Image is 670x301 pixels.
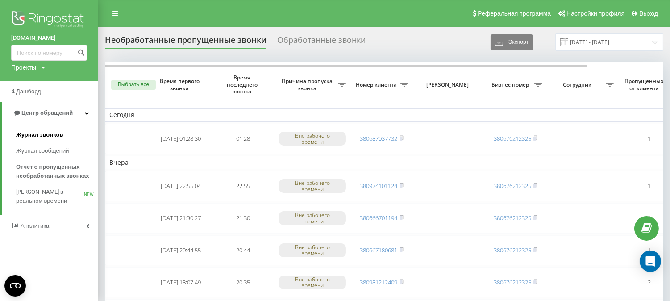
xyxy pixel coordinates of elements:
a: [DOMAIN_NAME] [11,33,87,42]
span: Время последнего звонка [219,74,267,95]
div: Вне рабочего времени [279,179,346,192]
a: Журнал сообщений [16,143,98,159]
td: 20:44 [212,235,275,266]
span: Бизнес номер [489,81,534,88]
td: [DATE] 20:44:55 [150,235,212,266]
input: Поиск по номеру [11,45,87,61]
a: [PERSON_NAME] в реальном времениNEW [16,184,98,209]
div: Проекты [11,63,36,72]
a: 380666701194 [360,214,397,222]
span: Журнал звонков [16,130,63,139]
span: Дашборд [16,88,41,95]
span: Номер клиента [355,81,400,88]
span: Сотрудник [551,81,606,88]
img: Ringostat logo [11,9,87,31]
span: [PERSON_NAME] [420,81,477,88]
a: 380676212325 [494,246,531,254]
td: 22:55 [212,171,275,201]
td: [DATE] 22:55:04 [150,171,212,201]
span: Аналитика [21,222,49,229]
button: Выбрать все [111,80,156,90]
a: 380676212325 [494,214,531,222]
span: Пропущенных от клиента [623,78,668,92]
span: Отчет о пропущенных необработанных звонках [16,163,94,180]
a: 380667180681 [360,246,397,254]
a: Центр обращений [2,102,98,124]
div: Обработанные звонки [277,35,366,49]
a: 380981212409 [360,278,397,286]
span: Выход [639,10,658,17]
button: Экспорт [491,34,533,50]
button: Open CMP widget [4,275,26,297]
td: [DATE] 21:30:27 [150,203,212,234]
td: 01:28 [212,124,275,154]
div: Вне рабочего времени [279,132,346,145]
span: Причина пропуска звонка [279,78,338,92]
span: Журнал сообщений [16,146,69,155]
a: 380676212325 [494,134,531,142]
div: Вне рабочего времени [279,211,346,225]
div: Open Intercom Messenger [640,251,661,272]
span: Центр обращений [21,109,73,116]
a: Журнал звонков [16,127,98,143]
td: [DATE] 01:28:30 [150,124,212,154]
a: Отчет о пропущенных необработанных звонках [16,159,98,184]
a: 380687037732 [360,134,397,142]
a: 380676212325 [494,182,531,190]
span: [PERSON_NAME] в реальном времени [16,188,84,205]
div: Вне рабочего времени [279,276,346,289]
td: 20:35 [212,267,275,297]
span: Реферальная программа [478,10,551,17]
a: 380676212325 [494,278,531,286]
td: 21:30 [212,203,275,234]
span: Время первого звонка [157,78,205,92]
a: 380974101124 [360,182,397,190]
div: Вне рабочего времени [279,243,346,257]
td: [DATE] 18:07:49 [150,267,212,297]
div: Необработанные пропущенные звонки [105,35,266,49]
span: Настройки профиля [566,10,624,17]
